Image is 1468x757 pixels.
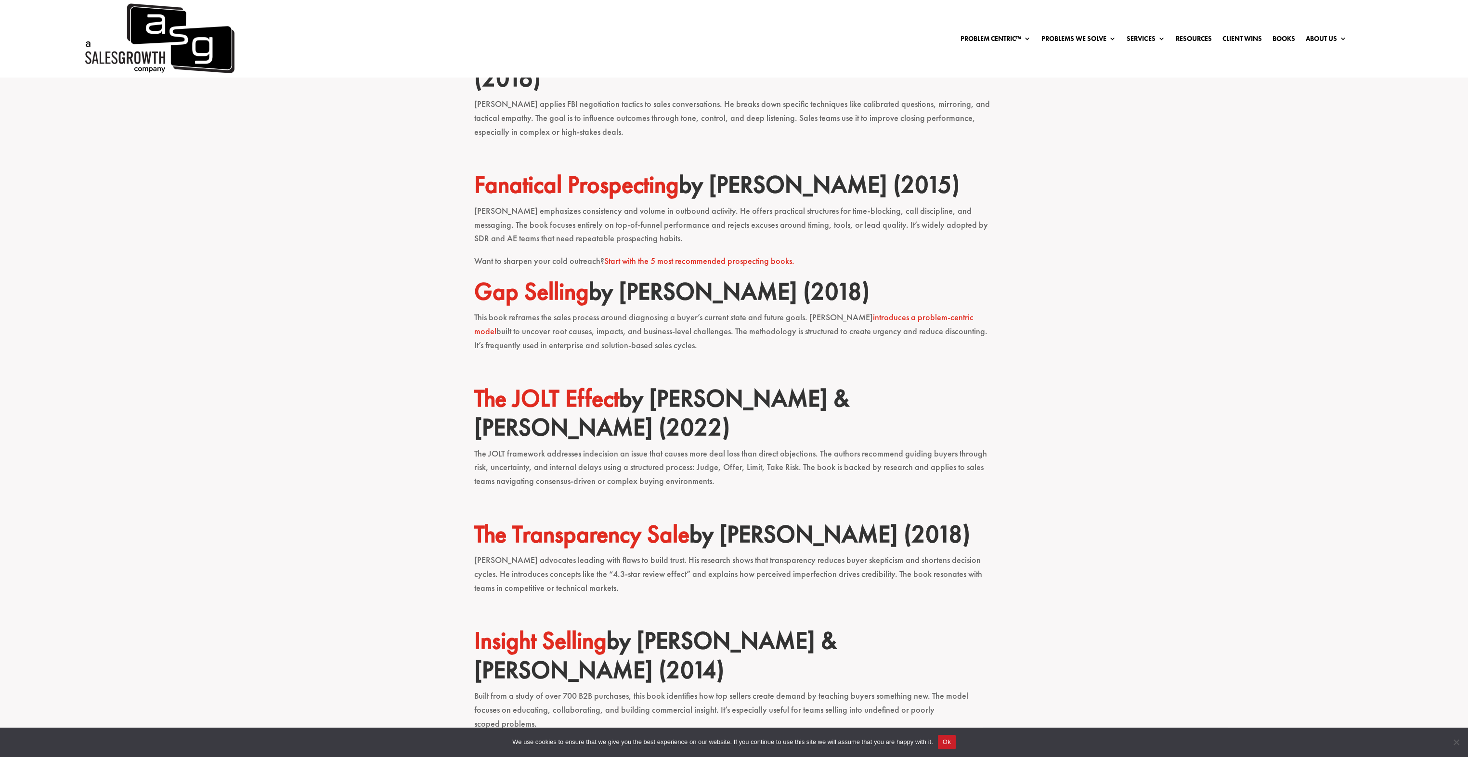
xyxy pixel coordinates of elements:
a: Problem Centric™ [961,35,1031,46]
p: [PERSON_NAME] emphasizes consistency and volume in outbound activity. He offers practical structu... [474,204,994,254]
p: Want to sharpen your cold outreach? [474,254,994,277]
h2: by [PERSON_NAME] & [PERSON_NAME] (2014) [474,626,994,689]
p: The JOLT framework addresses indecision an issue that causes more deal loss than direct objection... [474,447,994,497]
a: Start with the 5 most recommended prospecting books. [604,255,794,266]
a: Resources [1175,35,1211,46]
a: Gap Selling [474,276,589,307]
button: Ok [938,735,956,749]
span: We use cookies to ensure that we give you the best experience on our website. If you continue to ... [512,737,933,747]
p: This book reframes the sales process around diagnosing a buyer’s current state and future goals. ... [474,311,994,361]
a: The JOLT Effect [474,383,619,414]
a: Problems We Solve [1041,35,1116,46]
a: The Transparency Sale [474,519,689,549]
p: Built from a study of over 700 B2B purchases, this book identifies how top sellers create demand ... [474,689,994,739]
a: Books [1272,35,1295,46]
a: About Us [1305,35,1346,46]
h2: by [PERSON_NAME] (2015) [474,170,994,204]
span: No [1451,737,1461,747]
a: Insight Selling [474,625,607,656]
a: Client Wins [1222,35,1261,46]
h2: by [PERSON_NAME] (2018) [474,520,994,553]
a: Services [1127,35,1165,46]
p: [PERSON_NAME] applies FBI negotiation tactics to sales conversations. He breaks down specific tec... [474,97,994,147]
h2: by [PERSON_NAME] & [PERSON_NAME] (2022) [474,384,994,447]
a: Fanatical Prospecting [474,169,679,200]
p: [PERSON_NAME] advocates leading with flaws to build trust. His research shows that transparency r... [474,553,994,603]
h2: by [PERSON_NAME] (2018) [474,277,994,311]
